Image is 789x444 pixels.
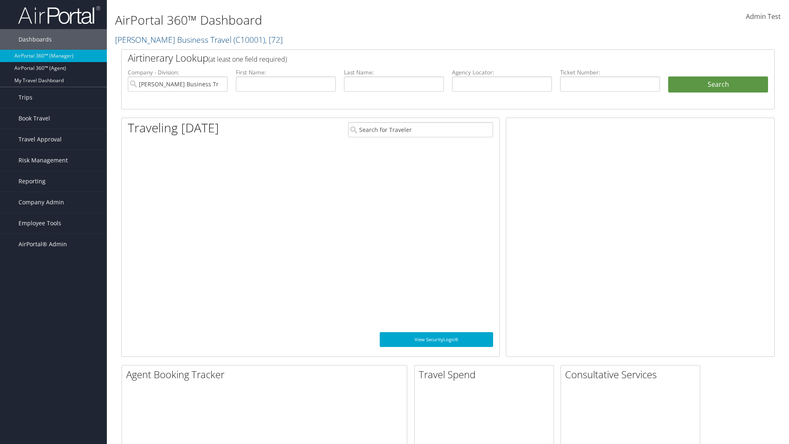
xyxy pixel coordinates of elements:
[128,51,714,65] h2: Airtinerary Lookup
[18,5,100,25] img: airportal-logo.png
[746,4,781,30] a: Admin Test
[344,68,444,76] label: Last Name:
[668,76,768,93] button: Search
[208,55,287,64] span: (at least one field required)
[18,129,62,150] span: Travel Approval
[18,87,32,108] span: Trips
[560,68,660,76] label: Ticket Number:
[18,213,61,234] span: Employee Tools
[565,368,700,382] h2: Consultative Services
[746,12,781,21] span: Admin Test
[128,119,219,136] h1: Traveling [DATE]
[18,234,67,254] span: AirPortal® Admin
[233,34,265,45] span: ( C10001 )
[18,29,52,50] span: Dashboards
[348,122,493,137] input: Search for Traveler
[18,108,50,129] span: Book Travel
[115,12,559,29] h1: AirPortal 360™ Dashboard
[115,34,283,45] a: [PERSON_NAME] Business Travel
[380,332,493,347] a: View SecurityLogic®
[452,68,552,76] label: Agency Locator:
[18,171,46,192] span: Reporting
[18,150,68,171] span: Risk Management
[126,368,407,382] h2: Agent Booking Tracker
[18,192,64,213] span: Company Admin
[419,368,554,382] h2: Travel Spend
[128,68,228,76] label: Company - Division:
[236,68,336,76] label: First Name:
[265,34,283,45] span: , [ 72 ]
